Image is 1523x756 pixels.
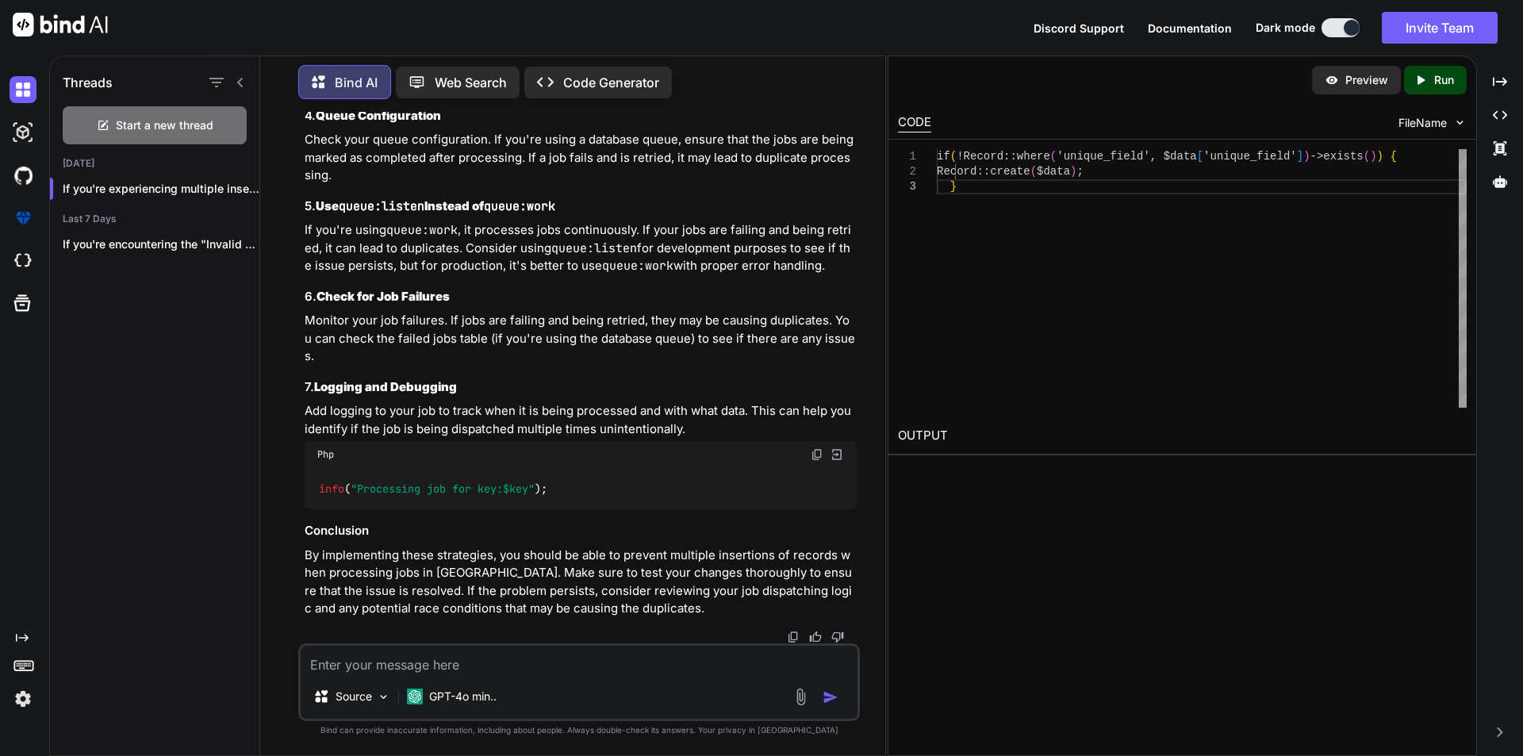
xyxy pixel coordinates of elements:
span: ] [1296,150,1302,163]
img: GPT-4o mini [407,689,423,704]
span: if [937,150,950,163]
p: Bind AI [335,73,378,92]
div: 3 [898,179,916,194]
img: cloudideIcon [10,248,36,274]
span: ) [1376,150,1383,163]
p: Bind can provide inaccurate information, including about people. Always double-check its answers.... [298,724,860,736]
button: Discord Support [1034,20,1124,36]
button: Invite Team [1382,12,1498,44]
span: ( [1030,165,1036,178]
img: chevron down [1453,116,1467,129]
img: copy [787,631,800,643]
span: Documentation [1148,21,1232,35]
span: ( [1363,150,1369,163]
p: If you're encountering the "Invalid key supplied"... [63,236,259,252]
span: $key [503,482,528,496]
h1: Threads [63,73,113,92]
h2: OUTPUT [888,417,1476,455]
img: like [809,631,822,643]
p: Add logging to your job to track when it is being processed and with what data. This can help you... [305,402,857,438]
img: attachment [792,688,810,706]
p: GPT-4o min.. [429,689,497,704]
code: queue:work [386,222,458,238]
img: Open in Browser [830,447,844,462]
span: "Processing job for key: " [351,482,535,496]
p: By implementing these strategies, you should be able to prevent multiple insertions of records wh... [305,547,857,618]
span: ; [1076,165,1083,178]
span: } [949,180,956,193]
p: If you're experiencing multiple insertio... [63,181,259,197]
button: Documentation [1148,20,1232,36]
span: !Record::where [957,150,1050,163]
span: Start a new thread [116,117,213,133]
span: Discord Support [1034,21,1124,35]
img: Pick Models [377,690,390,704]
img: githubDark [10,162,36,189]
span: ) [1370,150,1376,163]
span: info [319,482,344,496]
span: 'unique_field', $data [1057,150,1196,163]
span: [ [1196,150,1203,163]
img: premium [10,205,36,232]
img: preview [1325,73,1339,87]
h3: Conclusion [305,522,857,540]
img: copy [811,448,823,461]
code: queue:listen [551,240,637,256]
img: darkAi-studio [10,119,36,146]
span: ( [1049,150,1056,163]
span: Php [317,448,334,461]
span: { [1390,150,1396,163]
h3: 6. [305,288,857,306]
strong: Use Instead of [316,198,555,213]
p: Preview [1345,72,1388,88]
code: queue:listen [339,198,424,214]
h2: [DATE] [50,157,259,170]
p: Check your queue configuration. If you're using a database queue, ensure that the jobs are being ... [305,131,857,185]
p: Web Search [435,73,507,92]
strong: Check for Job Failures [316,289,450,304]
span: ) [1303,150,1310,163]
span: ->exists [1310,150,1363,163]
div: CODE [898,113,931,132]
p: If you're using , it processes jobs continuously. If your jobs are failing and being retried, it ... [305,221,857,275]
span: ) [1070,165,1076,178]
img: icon [823,689,838,705]
code: ( ); [317,481,548,497]
span: FileName [1398,115,1447,131]
h2: Last 7 Days [50,213,259,225]
img: Bind AI [13,13,108,36]
h3: 4. [305,107,857,125]
img: darkChat [10,76,36,103]
span: 'unique_field' [1203,150,1297,163]
span: Dark mode [1256,20,1315,36]
strong: Queue Configuration [316,108,441,123]
span: ( [949,150,956,163]
div: 2 [898,164,916,179]
code: queue:work [602,258,673,274]
p: Code Generator [563,73,659,92]
p: Run [1434,72,1454,88]
h3: 7. [305,378,857,397]
span: Record::create [937,165,1030,178]
strong: Logging and Debugging [314,379,457,394]
p: Source [336,689,372,704]
p: Monitor your job failures. If jobs are failing and being retried, they may be causing duplicates.... [305,312,857,366]
img: settings [10,685,36,712]
code: queue:work [484,198,555,214]
img: dislike [831,631,844,643]
div: 1 [898,149,916,164]
h3: 5. [305,198,857,216]
span: $data [1037,165,1070,178]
